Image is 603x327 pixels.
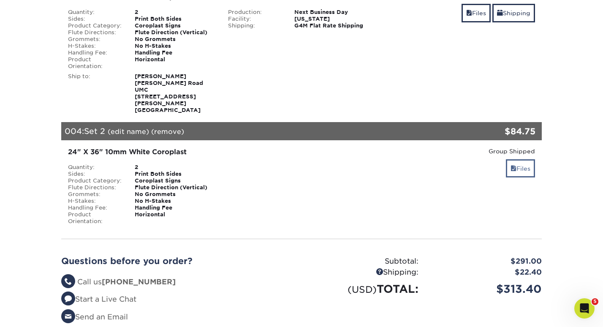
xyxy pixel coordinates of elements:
[288,16,381,22] div: [US_STATE]
[62,29,128,36] div: Flute Directions:
[128,36,222,43] div: No Grommets
[574,298,595,319] iframe: Intercom live chat
[222,9,288,16] div: Production:
[128,43,222,49] div: No H-Stakes
[128,164,222,171] div: 2
[222,22,288,29] div: Shipping:
[425,256,548,267] div: $291.00
[61,277,295,288] li: Call us
[128,22,222,29] div: Coroplast Signs
[425,281,548,297] div: $313.40
[497,10,503,16] span: shipping
[62,177,128,184] div: Product Category:
[62,211,128,225] div: Product Orientation:
[462,4,491,22] a: Files
[128,16,222,22] div: Print Both Sides
[128,184,222,191] div: Flute Direction (Vertical)
[62,198,128,204] div: H-Stakes:
[301,267,425,278] div: Shipping:
[388,147,535,155] div: Group Shipped
[62,36,128,43] div: Grommets:
[128,177,222,184] div: Coroplast Signs
[62,171,128,177] div: Sides:
[62,191,128,198] div: Grommets:
[61,313,128,321] a: Send an Email
[108,128,149,136] a: (edit name)
[301,256,425,267] div: Subtotal:
[462,125,535,138] div: $84.75
[68,147,375,157] div: 24" X 36" 10mm White Coroplast
[506,159,535,177] a: Files
[222,16,288,22] div: Facility:
[61,122,462,141] div: 004:
[62,49,128,56] div: Handling Fee:
[128,49,222,56] div: Handling Fee
[102,278,176,286] strong: [PHONE_NUMBER]
[151,128,184,136] a: (remove)
[61,295,136,303] a: Start a Live Chat
[62,164,128,171] div: Quantity:
[62,56,128,70] div: Product Orientation:
[128,56,222,70] div: Horizontal
[128,171,222,177] div: Print Both Sides
[128,211,222,225] div: Horizontal
[128,198,222,204] div: No H-Stakes
[288,22,381,29] div: G4M Flat Rate Shipping
[128,9,222,16] div: 2
[466,10,472,16] span: files
[592,298,598,305] span: 5
[128,191,222,198] div: No Grommets
[62,16,128,22] div: Sides:
[492,4,535,22] a: Shipping
[62,9,128,16] div: Quantity:
[348,284,377,295] small: (USD)
[62,73,128,114] div: Ship to:
[511,165,516,172] span: files
[61,256,295,266] h2: Questions before you order?
[62,204,128,211] div: Handling Fee:
[128,29,222,36] div: Flute Direction (Vertical)
[62,184,128,191] div: Flute Directions:
[135,73,203,113] strong: [PERSON_NAME] [PERSON_NAME] Road UMC [STREET_ADDRESS][PERSON_NAME] [GEOGRAPHIC_DATA]
[425,267,548,278] div: $22.40
[62,22,128,29] div: Product Category:
[288,9,381,16] div: Next Business Day
[301,281,425,297] div: TOTAL:
[62,43,128,49] div: H-Stakes:
[128,204,222,211] div: Handling Fee
[84,126,105,136] span: Set 2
